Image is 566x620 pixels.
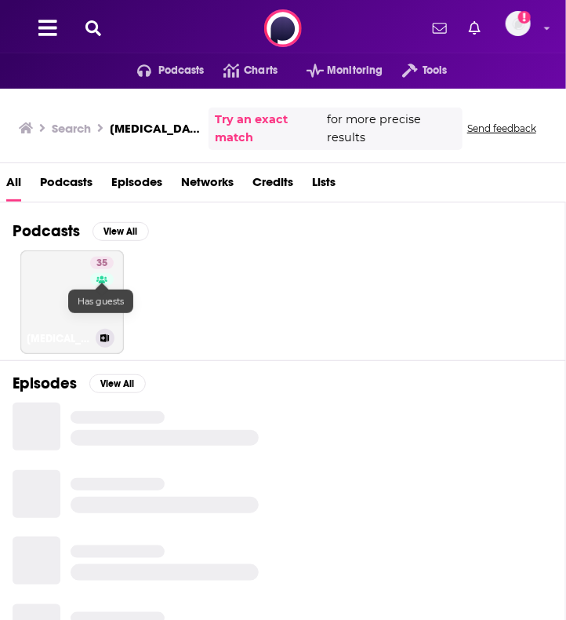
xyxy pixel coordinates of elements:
[118,58,205,83] button: open menu
[264,9,302,47] img: Podchaser - Follow, Share and Rate Podcasts
[506,11,540,46] a: Logged in as LBPublicity2
[13,221,149,241] a: PodcastsView All
[93,222,149,241] button: View All
[215,111,324,147] a: Try an exact match
[327,60,383,82] span: Monitoring
[463,122,541,135] button: Send feedback
[244,60,278,82] span: Charts
[52,121,91,136] h3: Search
[96,256,107,272] span: 35
[181,170,234,202] a: Networks
[13,374,146,393] a: EpisodesView All
[13,374,77,393] h2: Episodes
[27,332,89,345] h3: [MEDICAL_DATA] With Deb
[20,250,124,354] a: 35[MEDICAL_DATA] With Deb
[158,60,205,82] span: Podcasts
[312,170,336,202] a: Lists
[518,11,531,24] svg: Add a profile image
[110,121,202,136] h3: [MEDICAL_DATA] with deb
[506,11,531,36] span: Logged in as LBPublicity2
[13,221,80,241] h2: Podcasts
[327,111,456,147] span: for more precise results
[423,60,448,82] span: Tools
[288,58,383,83] button: open menu
[205,58,278,83] a: Charts
[6,170,21,202] a: All
[89,374,146,393] button: View All
[111,170,162,202] a: Episodes
[68,290,133,313] div: Has guests
[506,11,531,36] img: User Profile
[463,15,487,42] a: Show notifications dropdown
[252,170,293,202] a: Credits
[40,170,93,202] a: Podcasts
[383,58,448,83] button: open menu
[426,15,453,42] a: Show notifications dropdown
[90,257,114,269] a: 35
